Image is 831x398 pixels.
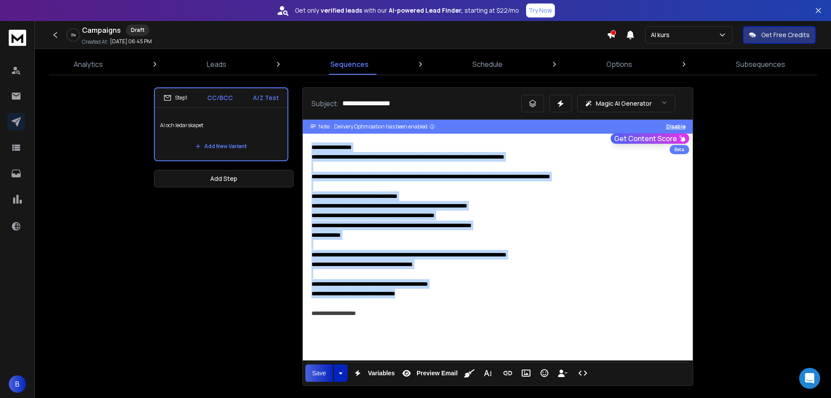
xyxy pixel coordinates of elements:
p: CC/BCC [207,93,233,102]
button: Save [305,364,333,382]
button: Add Step [154,170,294,187]
button: Get Content Score [611,133,689,144]
div: Step 1 [164,94,187,102]
button: Magic AI Generator [577,95,675,112]
a: Options [601,54,637,75]
p: Leads [207,59,226,69]
p: Options [606,59,632,69]
p: 0 % [71,32,76,38]
button: More Text [479,364,496,382]
p: Get only with our starting at $22/mo [295,6,519,15]
button: Clean HTML [461,364,478,382]
p: Subsequences [736,59,785,69]
button: Preview Email [398,364,459,382]
a: Schedule [467,54,508,75]
p: Get Free Credits [761,31,810,39]
button: Add New Variant [188,138,254,155]
p: AI och ledarskapet [160,113,282,138]
button: Insert Unsubscribe Link [554,364,571,382]
span: Note: [318,123,331,130]
strong: AI-powered Lead Finder, [389,6,463,15]
p: Schedule [472,59,503,69]
button: Insert Image (Ctrl+P) [518,364,534,382]
p: Analytics [74,59,103,69]
div: Delivery Optimisation has been enabled [334,123,435,130]
button: Insert Link (Ctrl+K) [499,364,516,382]
a: Analytics [68,54,108,75]
div: Open Intercom Messenger [799,368,820,389]
button: Get Free Credits [743,26,816,44]
div: Beta [670,145,689,154]
p: Try Now [529,6,552,15]
p: A/Z Test [253,93,279,102]
a: Subsequences [731,54,790,75]
button: B [9,375,26,393]
h1: Campaigns [82,25,121,35]
img: logo [9,30,26,46]
p: Created At: [82,38,108,45]
button: Emoticons [536,364,553,382]
p: Subject: [311,98,339,109]
a: Leads [202,54,232,75]
a: Sequences [325,54,374,75]
div: Draft [126,24,149,36]
p: Magic AI Generator [596,99,652,108]
span: Preview Email [415,370,459,377]
button: Try Now [526,3,555,17]
span: Variables [366,370,397,377]
p: AI kurs [651,31,673,39]
button: Disable [666,123,686,130]
button: Variables [349,364,397,382]
p: Sequences [330,59,369,69]
button: Code View [575,364,591,382]
li: Step1CC/BCCA/Z TestAI och ledarskapetAdd New Variant [154,87,288,161]
p: [DATE] 06:45 PM [110,38,152,45]
strong: verified leads [321,6,362,15]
